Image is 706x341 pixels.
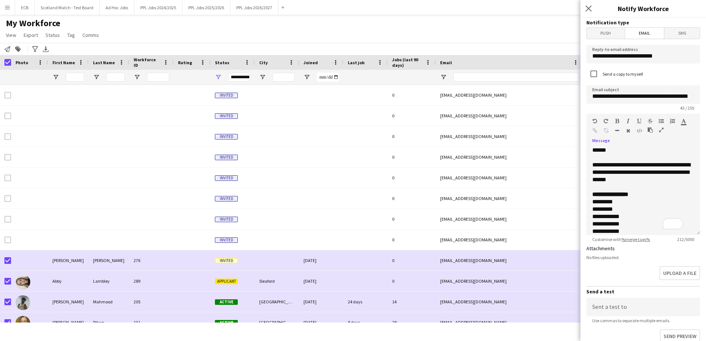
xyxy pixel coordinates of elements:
[436,292,583,312] div: [EMAIL_ADDRESS][DOMAIN_NAME]
[343,312,388,333] div: 8 days
[3,45,12,54] app-action-btn: Notify workforce
[4,133,11,140] input: Row Selection is disabled for this row (unchecked)
[64,30,78,40] a: Tag
[82,32,99,38] span: Comms
[388,230,436,250] div: 0
[215,74,222,80] button: Open Filter Menu
[52,74,59,80] button: Open Filter Menu
[41,45,50,54] app-action-btn: Export XLSX
[388,188,436,209] div: 0
[670,118,675,124] button: Ordered List
[79,30,102,40] a: Comms
[586,147,700,235] div: To enrich screen reader interactions, please activate Accessibility in Grammarly extension settings
[436,147,583,167] div: [EMAIL_ADDRESS][DOMAIN_NAME]
[304,74,310,80] button: Open Filter Menu
[14,45,23,54] app-action-btn: Add to tag
[259,60,268,65] span: City
[89,312,129,333] div: Rihan
[436,85,583,105] div: [EMAIL_ADDRESS][DOMAIN_NAME]
[587,28,625,39] span: Push
[586,237,656,242] span: Customise with
[626,128,631,134] button: Clear Formatting
[134,74,140,80] button: Open Filter Menu
[6,18,60,29] span: My Workforce
[388,126,436,147] div: 0
[16,295,30,310] img: Abdullah Mahmood
[67,32,75,38] span: Tag
[436,209,583,229] div: [EMAIL_ADDRESS][DOMAIN_NAME]
[178,60,192,65] span: Rating
[52,60,75,65] span: First Name
[215,279,238,284] span: Applicant
[614,118,620,124] button: Bold
[299,250,343,271] div: [DATE]
[48,292,89,312] div: [PERSON_NAME]
[659,127,664,133] button: Fullscreen
[100,0,134,15] button: Ad Hoc Jobs
[436,271,583,291] div: [EMAIL_ADDRESS][DOMAIN_NAME]
[3,30,19,40] a: View
[388,147,436,167] div: 0
[93,74,100,80] button: Open Filter Menu
[182,0,230,15] button: PPL Jobs 2025/2026
[580,4,706,13] h3: Notify Workforce
[388,106,436,126] div: 0
[16,275,30,289] img: Abby Lambley
[586,19,700,26] h3: Notification type
[648,118,653,124] button: Strikethrough
[681,118,686,124] button: Text Color
[48,312,89,333] div: [PERSON_NAME]
[66,73,84,82] input: First Name Filter Input
[436,168,583,188] div: [EMAIL_ADDRESS][DOMAIN_NAME]
[388,292,436,312] div: 14
[129,250,174,271] div: 276
[4,195,11,202] input: Row Selection is disabled for this row (unchecked)
[215,217,238,222] span: Invited
[259,74,266,80] button: Open Filter Menu
[637,118,642,124] button: Underline
[134,57,160,68] span: Workforce ID
[255,312,299,333] div: [GEOGRAPHIC_DATA]
[4,175,11,181] input: Row Selection is disabled for this row (unchecked)
[626,118,631,124] button: Italic
[317,73,339,82] input: Joined Filter Input
[637,128,642,134] button: HTML Code
[586,288,700,295] h3: Send a test
[215,196,238,201] span: Invited
[388,85,436,105] div: 0
[93,60,115,65] span: Last Name
[388,271,436,291] div: 0
[436,230,583,250] div: [EMAIL_ADDRESS][DOMAIN_NAME]
[16,60,28,65] span: Photo
[45,32,60,38] span: Status
[586,318,676,323] span: Use commas to separate multiple emails.
[436,126,583,147] div: [EMAIL_ADDRESS][DOMAIN_NAME]
[215,175,238,181] span: Invited
[648,127,653,133] button: Paste as plain text
[35,0,100,15] button: Scotland Match - Test Board
[89,250,129,271] div: [PERSON_NAME]
[603,118,609,124] button: Redo
[4,237,11,243] input: Row Selection is disabled for this row (unchecked)
[215,320,238,325] span: Active
[343,292,388,312] div: 24 days
[42,30,63,40] a: Status
[31,45,40,54] app-action-btn: Advanced filters
[21,30,41,40] a: Export
[348,60,364,65] span: Last job
[48,250,89,271] div: [PERSON_NAME]
[255,271,299,291] div: Sleaford
[592,118,597,124] button: Undo
[674,105,700,111] span: 43 / 255
[129,271,174,291] div: 289
[625,28,664,39] span: Email
[6,32,16,38] span: View
[436,188,583,209] div: [EMAIL_ADDRESS][DOMAIN_NAME]
[15,0,35,15] button: ECB
[664,28,700,39] span: SMS
[614,128,620,134] button: Horizontal Line
[24,32,38,38] span: Export
[586,245,615,252] label: Attachments
[601,71,643,77] label: Send a copy to myself
[299,312,343,333] div: [DATE]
